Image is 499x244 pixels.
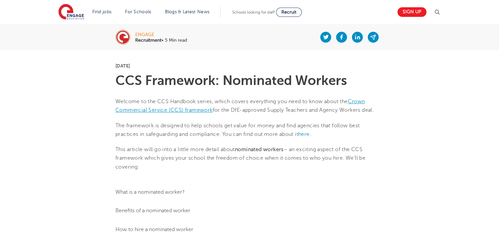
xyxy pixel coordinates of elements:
[276,8,302,17] a: Recruit
[135,38,162,43] b: Recruitment
[115,208,190,214] span: Benefits of a nominated worker
[115,74,384,87] h1: CCS Framework: Nominated Workers
[165,9,210,14] a: Blogs & Latest News
[135,38,187,43] p: • 5 Min read
[115,63,384,68] p: [DATE]
[232,10,275,15] span: Schools looking for staff
[235,146,284,152] b: nominated workers
[115,189,185,195] span: What is a nominated worker?
[298,131,310,137] a: here
[115,226,193,232] span: How to hire a nominated worker
[135,32,187,37] div: engage
[281,10,296,15] span: Recruit
[92,9,112,14] a: Find jobs
[115,97,384,115] p: Welcome to the CCS Handbook series, which covers everything you need to know about the for the Df...
[115,146,235,152] span: This article will go into a little more detail about
[397,7,426,17] a: Sign up
[115,121,384,139] p: The framework is designed to help schools get value for money and find agencies that follow best ...
[58,4,84,20] img: Engage Education
[125,9,151,14] a: For Schools
[115,146,365,170] span: – an exciting aspect of the CCS framework which gives your school the freedom of choice when it c...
